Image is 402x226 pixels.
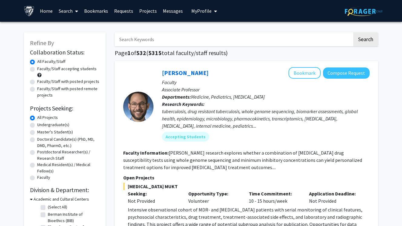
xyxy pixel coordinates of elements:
[30,49,100,56] h2: Collaboration Status:
[37,129,73,135] label: Master's Student(s)
[37,58,65,65] label: All Faculty/Staff
[128,197,179,205] div: Not Provided
[37,149,100,162] label: Postdoctoral Researcher(s) / Research Staff
[162,79,370,86] p: Faculty
[48,211,98,224] label: Berman Institute of Bioethics (BIB)
[191,8,212,14] span: My Profile
[288,67,321,79] button: Add Jeffrey Tornheim to Bookmarks
[48,204,67,210] label: (Select All)
[34,196,89,202] h3: Academic and Cultural Centers
[191,94,265,100] span: Medicine, Pediatrics, [MEDICAL_DATA]
[309,190,361,197] p: Application Deadline:
[56,0,81,21] a: Search
[123,150,362,170] fg-read-more: [PERSON_NAME] research explores whether a combination of [MEDICAL_DATA] drug susceptibility tests...
[37,174,50,181] label: Faculty
[162,69,209,77] a: [PERSON_NAME]
[148,49,162,57] span: 5315
[115,49,378,57] h1: Page of ( total faculty/staff results)
[345,7,383,16] img: ForagerOne Logo
[37,0,56,21] a: Home
[353,32,378,46] button: Search
[127,49,131,57] span: 1
[123,174,370,181] p: Open Projects
[37,78,99,85] label: Faculty/Staff with posted projects
[37,162,100,174] label: Medical Resident(s) / Medical Fellow(s)
[111,0,136,21] a: Requests
[323,67,370,79] button: Compose Request to Jeffrey Tornheim
[249,190,300,197] p: Time Commitment:
[160,0,186,21] a: Messages
[30,186,100,194] h2: Division & Department:
[81,0,111,21] a: Bookmarks
[184,190,244,205] div: Volunteer
[37,86,100,98] label: Faculty/Staff with posted remote projects
[5,199,26,221] iframe: Chat
[115,32,352,46] input: Search Keywords
[37,66,97,72] label: Faculty/Staff accepting students
[244,190,305,205] div: 10 - 15 hours/week
[37,136,100,149] label: Doctoral Candidate(s) (PhD, MD, DMD, PharmD, etc.)
[162,86,370,93] p: Associate Professor
[305,190,365,205] div: Not Provided
[24,6,35,16] img: Johns Hopkins University Logo
[128,190,179,197] p: Seeking:
[162,108,370,129] div: tuberculosis, drug resistant tuberculosis, whole genome sequencing, biomarker assessments, global...
[123,183,370,190] span: [MEDICAL_DATA] MUKT
[136,49,146,57] span: 532
[30,39,54,47] span: Refine By
[162,132,209,142] mat-chip: Accepting Students
[162,94,191,100] b: Departments:
[136,0,160,21] a: Projects
[37,122,69,128] label: Undergraduate(s)
[123,150,169,156] b: Faculty Information:
[162,101,205,107] b: Research Keywords:
[30,105,100,112] h2: Projects Seeking:
[37,114,58,121] label: All Projects
[188,190,240,197] p: Opportunity Type:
